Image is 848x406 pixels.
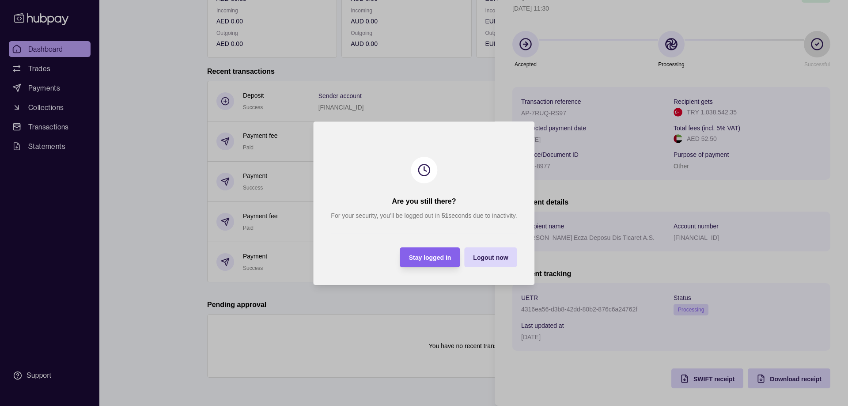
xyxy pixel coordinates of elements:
[400,247,460,267] button: Stay logged in
[464,247,517,267] button: Logout now
[331,211,517,220] p: For your security, you’ll be logged out in seconds due to inactivity.
[409,254,451,261] span: Stay logged in
[473,254,508,261] span: Logout now
[442,212,449,219] strong: 51
[392,197,456,206] h2: Are you still there?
